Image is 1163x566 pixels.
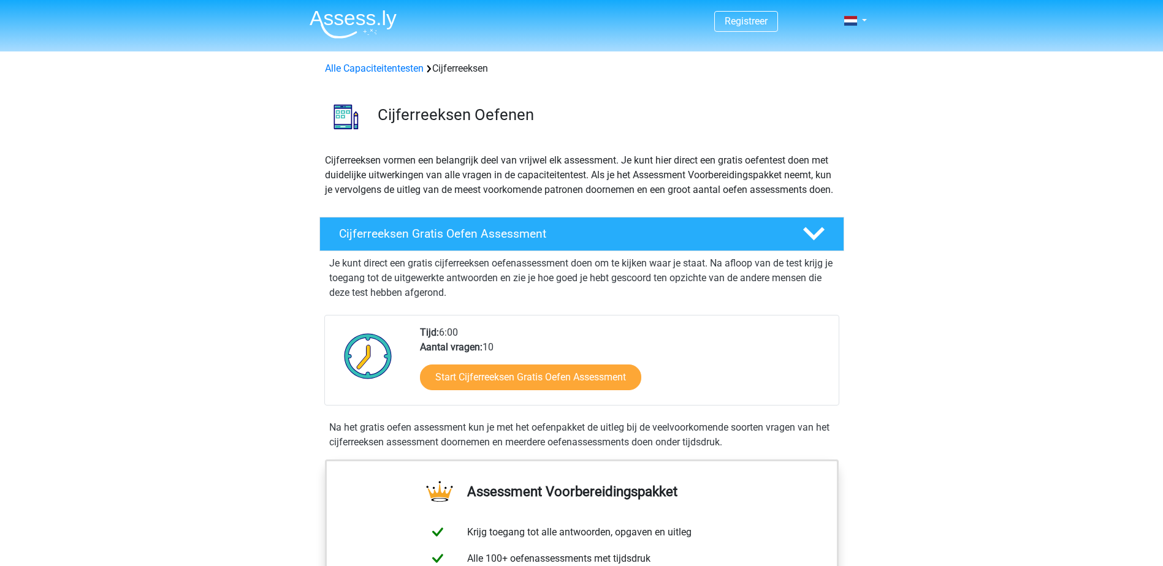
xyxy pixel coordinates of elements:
[329,256,834,300] p: Je kunt direct een gratis cijferreeksen oefenassessment doen om te kijken waar je staat. Na afloo...
[325,153,839,197] p: Cijferreeksen vormen een belangrijk deel van vrijwel elk assessment. Je kunt hier direct een grat...
[339,227,783,241] h4: Cijferreeksen Gratis Oefen Assessment
[310,10,397,39] img: Assessly
[324,420,839,450] div: Na het gratis oefen assessment kun je met het oefenpakket de uitleg bij de veelvoorkomende soorte...
[320,91,372,143] img: cijferreeksen
[378,105,834,124] h3: Cijferreeksen Oefenen
[411,325,838,405] div: 6:00 10
[337,325,399,387] img: Klok
[325,62,424,74] a: Alle Capaciteitentesten
[420,326,439,338] b: Tijd:
[420,364,641,390] a: Start Cijferreeksen Gratis Oefen Assessment
[320,61,844,76] div: Cijferreeksen
[725,15,768,27] a: Registreer
[420,341,482,353] b: Aantal vragen:
[315,217,849,251] a: Cijferreeksen Gratis Oefen Assessment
